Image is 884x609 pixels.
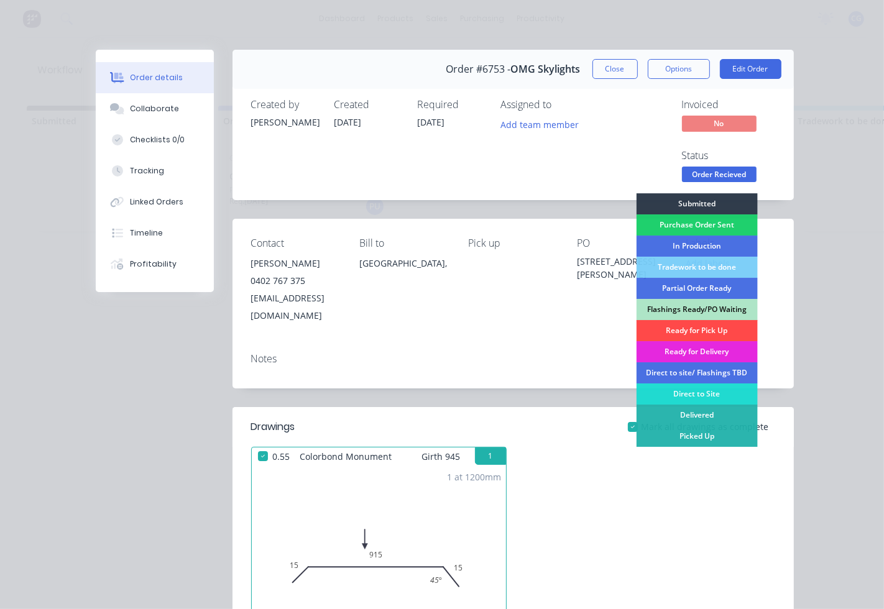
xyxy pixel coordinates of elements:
div: Invoiced [682,99,775,111]
div: Created by [251,99,320,111]
div: Bill to [360,237,449,249]
div: Partial Order Ready [636,278,757,299]
div: Tracking [130,165,164,176]
div: Timeline [130,227,163,239]
div: Flashings Ready/PO Waiting [636,299,757,320]
span: Order #6753 - [446,63,510,75]
div: Direct to Site [636,383,757,405]
button: Order Recieved [682,167,757,185]
div: [PERSON_NAME]0402 767 375[EMAIL_ADDRESS][DOMAIN_NAME] [251,255,340,324]
div: [STREET_ADDRESS][PERSON_NAME] [578,255,666,281]
button: Close [592,59,638,79]
div: Profitability [130,259,177,270]
button: Collaborate [96,93,214,124]
div: Created [334,99,403,111]
div: Contact [251,237,340,249]
div: Notes [251,353,775,365]
div: [EMAIL_ADDRESS][DOMAIN_NAME] [251,290,340,324]
div: Checklists 0/0 [130,134,185,145]
div: Ready for Pick Up [636,320,757,341]
button: Add team member [494,116,585,132]
div: Drawings [251,419,295,434]
div: Collaborate [130,103,179,114]
div: In Production [636,236,757,257]
span: Colorbond Monument [295,447,397,465]
div: Delivered [636,405,757,426]
button: Timeline [96,217,214,249]
button: 1 [475,447,506,465]
div: Assigned to [501,99,625,111]
div: Required [418,99,486,111]
span: [DATE] [334,116,362,128]
div: 0402 767 375 [251,272,340,290]
button: Linked Orders [96,186,214,217]
div: Linked Orders [130,196,183,208]
div: 1 at 1200mm [447,470,501,483]
div: Ready for Delivery [636,341,757,362]
div: [PERSON_NAME] [251,255,340,272]
div: Submitted [636,193,757,214]
span: No [682,116,757,131]
div: [PERSON_NAME] [251,116,320,129]
div: Order details [130,72,183,83]
div: Picked Up [636,426,757,447]
span: OMG Skylights [510,63,580,75]
button: Edit Order [720,59,781,79]
button: Options [648,59,710,79]
div: [GEOGRAPHIC_DATA], [360,255,449,295]
div: Purchase Order Sent [636,214,757,236]
div: Direct to site/ Flashings TBD [636,362,757,383]
div: PO [578,237,666,249]
button: Order details [96,62,214,93]
div: Tradework to be done [636,257,757,278]
button: Tracking [96,155,214,186]
span: Order Recieved [682,167,757,182]
div: Pick up [469,237,558,249]
button: Profitability [96,249,214,280]
button: Add team member [501,116,586,132]
span: 0.55 [268,447,295,465]
div: Status [682,150,775,162]
span: Girth 945 [421,447,460,465]
div: [GEOGRAPHIC_DATA], [360,255,449,272]
span: [DATE] [418,116,445,128]
button: Checklists 0/0 [96,124,214,155]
